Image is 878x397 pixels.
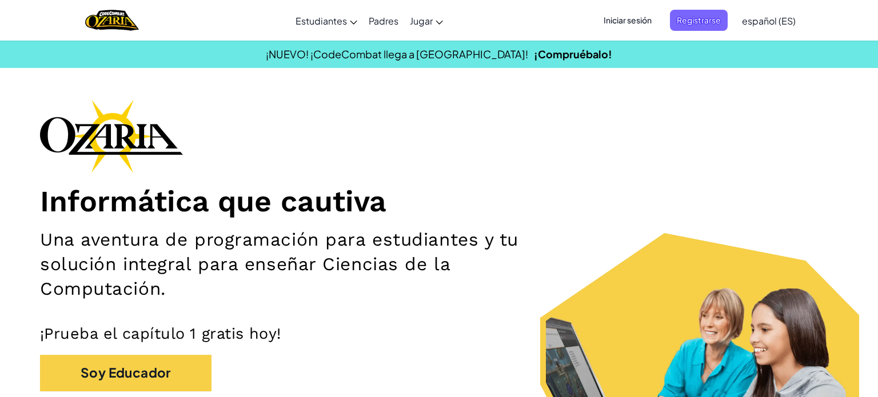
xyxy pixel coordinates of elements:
[40,355,211,391] button: Soy Educador
[40,228,574,301] h2: Una aventura de programación para estudiantes y tu solución integral para enseñar Ciencias de la ...
[534,47,612,61] a: ¡Compruébalo!
[266,47,528,61] span: ¡NUEVO! ¡CodeCombat llega a [GEOGRAPHIC_DATA]!
[290,5,363,36] a: Estudiantes
[40,324,838,344] p: ¡Prueba el capítulo 1 gratis hoy!
[736,5,801,36] a: español (ES)
[40,99,183,173] img: Ozaria branding logo
[742,15,796,27] span: español (ES)
[404,5,449,36] a: Jugar
[670,10,728,31] button: Registrarse
[40,184,838,220] h1: Informática que cautiva
[363,5,404,36] a: Padres
[410,15,433,27] span: Jugar
[296,15,347,27] span: Estudiantes
[597,10,658,31] button: Iniciar sesión
[85,9,138,32] a: Ozaria by CodeCombat logo
[85,9,138,32] img: Home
